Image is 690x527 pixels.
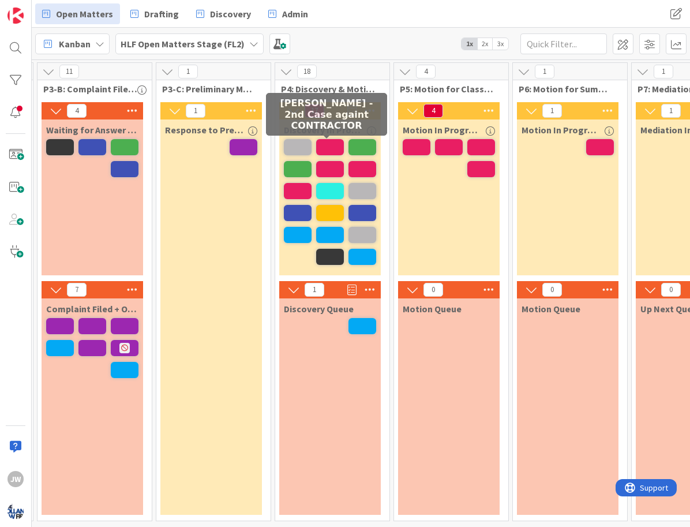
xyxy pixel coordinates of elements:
span: 1 [186,104,205,118]
a: Open Matters [35,3,120,24]
span: Support [24,2,52,16]
span: 1 [542,104,562,118]
img: Visit kanbanzone.com [7,8,24,24]
span: Open Matters [56,7,113,21]
span: 1 [661,104,681,118]
input: Quick Filter... [520,33,607,54]
span: 0 [661,283,681,297]
span: Motion In Progress [403,124,482,136]
span: 7 [67,283,87,297]
img: avatar [7,503,24,519]
span: Discovery [210,7,251,21]
span: P6: Motion for Summary Judgment ($) [519,83,613,95]
span: 1 [178,65,198,79]
span: 1 [535,65,554,79]
span: Discovery Queue [284,303,354,315]
b: HLF Open Matters Stage (FL2) [121,38,245,50]
span: 4 [67,104,87,118]
span: 3x [493,38,508,50]
span: 2x [477,38,493,50]
span: Motion In Progress [522,124,601,136]
span: Response to Preliminary Motions [165,124,245,136]
span: Complaint Filed + Out for Service [46,303,138,315]
a: Admin [261,3,315,24]
span: 1 [305,283,324,297]
span: Motion Queue [403,303,462,315]
div: JW [7,471,24,487]
span: Waiting for Answer / Motion [46,124,138,136]
span: Drafting [144,7,179,21]
span: Kanban [59,37,91,51]
span: 0 [423,283,443,297]
span: 1 [654,65,673,79]
span: 4 [423,104,443,118]
span: Motion Queue [522,303,580,315]
span: P3-C: Preliminary Motions (to Dismiss, etc.) [162,83,256,95]
span: 0 [542,283,562,297]
span: 18 [297,65,317,79]
span: 1x [462,38,477,50]
h5: [PERSON_NAME] - 2nd Case againt CONTRACTOR [271,98,382,131]
span: 4 [416,65,436,79]
span: P3-B: Complaint Filed / Served / Waiting [43,83,137,95]
span: Admin [282,7,308,21]
span: 11 [59,65,79,79]
a: Drafting [123,3,186,24]
span: P5: Motion for Class Cert [400,83,494,95]
span: P4: Discovery & Motions on Discovery ⏩💨 [281,83,375,95]
a: Discovery [189,3,258,24]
